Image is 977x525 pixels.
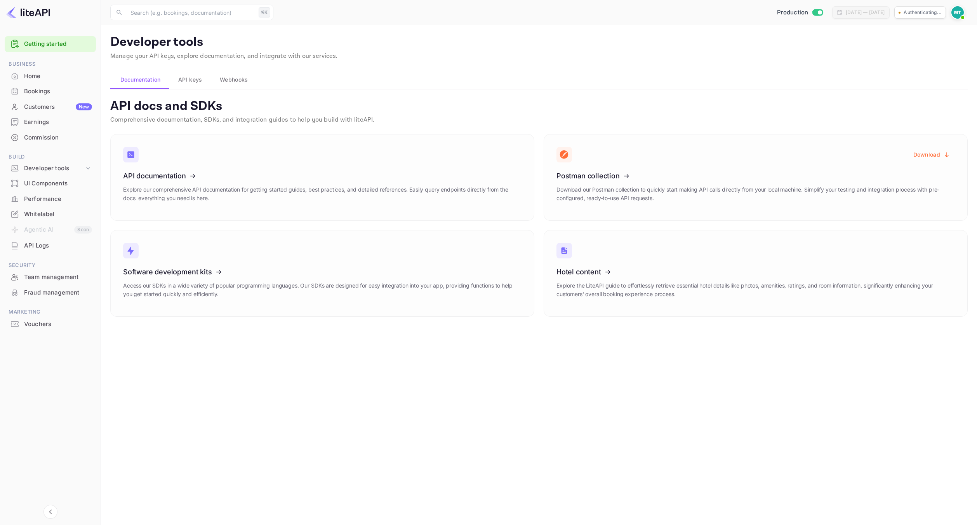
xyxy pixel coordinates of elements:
p: Comprehensive documentation, SDKs, and integration guides to help you build with liteAPI. [110,115,968,125]
div: Bookings [24,87,92,96]
a: Commission [5,130,96,145]
span: Security [5,261,96,270]
a: API documentationExplore our comprehensive API documentation for getting started guides, best pra... [110,134,534,221]
div: Customers [24,103,92,112]
a: Software development kitsAccess our SDKs in a wide variety of popular programming languages. Our ... [110,230,534,317]
div: New [76,103,92,110]
span: API keys [178,75,202,84]
div: Whitelabel [24,210,92,219]
div: Home [24,72,92,81]
a: UI Components [5,176,96,190]
div: API Logs [5,238,96,253]
div: Performance [5,192,96,207]
div: [DATE] — [DATE] [846,9,885,16]
a: Performance [5,192,96,206]
div: Developer tools [24,164,84,173]
div: account-settings tabs [110,70,968,89]
div: Commission [24,133,92,142]
div: ⌘K [259,7,270,17]
a: Bookings [5,84,96,98]
p: Authenticating... [904,9,942,16]
div: Team management [5,270,96,285]
p: Manage your API keys, explore documentation, and integrate with our services. [110,52,968,61]
div: Vouchers [24,320,92,329]
a: Getting started [24,40,92,49]
a: Vouchers [5,317,96,331]
div: UI Components [24,179,92,188]
p: Explore the LiteAPI guide to effortlessly retrieve essential hotel details like photos, amenities... [556,281,955,298]
div: Switch to Sandbox mode [774,8,826,17]
img: LiteAPI logo [6,6,50,19]
div: UI Components [5,176,96,191]
div: Whitelabel [5,207,96,222]
a: Fraud management [5,285,96,300]
h3: Hotel content [556,268,955,276]
button: Download [909,147,955,162]
a: Earnings [5,115,96,129]
span: Marketing [5,308,96,316]
div: CustomersNew [5,99,96,115]
div: Home [5,69,96,84]
h3: Postman collection [556,172,955,180]
div: Vouchers [5,317,96,332]
a: Whitelabel [5,207,96,221]
div: Earnings [24,118,92,127]
span: Documentation [120,75,161,84]
div: Bookings [5,84,96,99]
div: Fraud management [24,288,92,297]
a: Home [5,69,96,83]
div: Performance [24,195,92,204]
span: Build [5,153,96,161]
div: API Logs [24,241,92,250]
p: Developer tools [110,35,968,50]
div: Getting started [5,36,96,52]
h3: Software development kits [123,268,522,276]
span: Business [5,60,96,68]
span: Production [777,8,808,17]
a: Hotel contentExplore the LiteAPI guide to effortlessly retrieve essential hotel details like phot... [544,230,968,317]
img: Marcin Teodoru [951,6,964,19]
p: Download our Postman collection to quickly start making API calls directly from your local machin... [556,185,955,202]
p: API docs and SDKs [110,99,968,114]
div: Commission [5,130,96,145]
h3: API documentation [123,172,522,180]
p: Access our SDKs in a wide variety of popular programming languages. Our SDKs are designed for eas... [123,281,522,298]
a: CustomersNew [5,99,96,114]
div: Fraud management [5,285,96,300]
input: Search (e.g. bookings, documentation) [126,5,256,20]
a: Team management [5,270,96,284]
div: Developer tools [5,162,96,175]
span: Webhooks [220,75,248,84]
div: Earnings [5,115,96,130]
a: API Logs [5,238,96,253]
p: Explore our comprehensive API documentation for getting started guides, best practices, and detai... [123,185,522,202]
button: Collapse navigation [43,505,57,519]
div: Team management [24,273,92,282]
